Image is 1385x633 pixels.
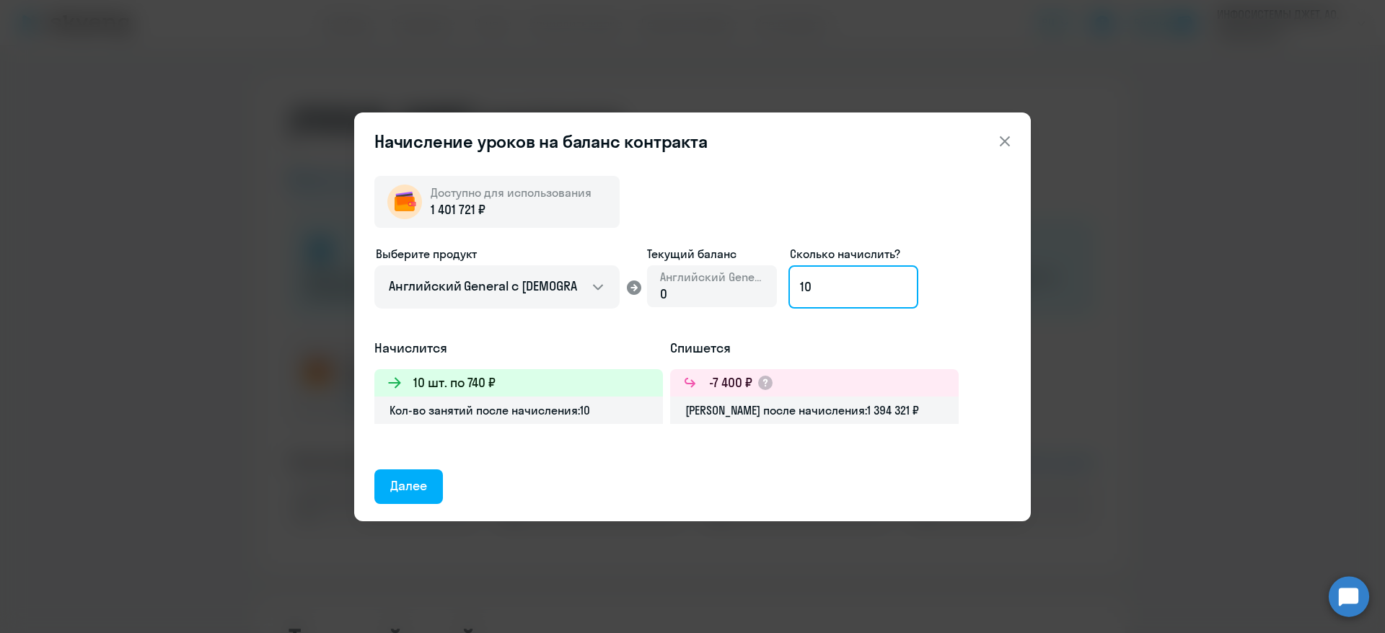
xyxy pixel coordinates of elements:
h3: -7 400 ₽ [709,373,752,392]
span: Сколько начислить? [790,247,900,261]
h5: Начислится [374,339,663,358]
span: Доступно для использования [431,185,592,200]
button: Далее [374,469,443,504]
div: Далее [390,477,427,495]
h5: Спишется [670,339,959,358]
span: 1 401 721 ₽ [431,200,485,219]
img: wallet-circle.png [387,185,422,219]
header: Начисление уроков на баланс контракта [354,130,1031,153]
span: Текущий баланс [647,245,777,262]
div: [PERSON_NAME] после начисления: 1 394 321 ₽ [670,397,959,424]
h3: 10 шт. по 740 ₽ [413,373,496,392]
span: Английский General [660,269,764,285]
span: Выберите продукт [376,247,477,261]
div: Кол-во занятий после начисления: 10 [374,397,663,424]
span: 0 [660,285,667,302]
